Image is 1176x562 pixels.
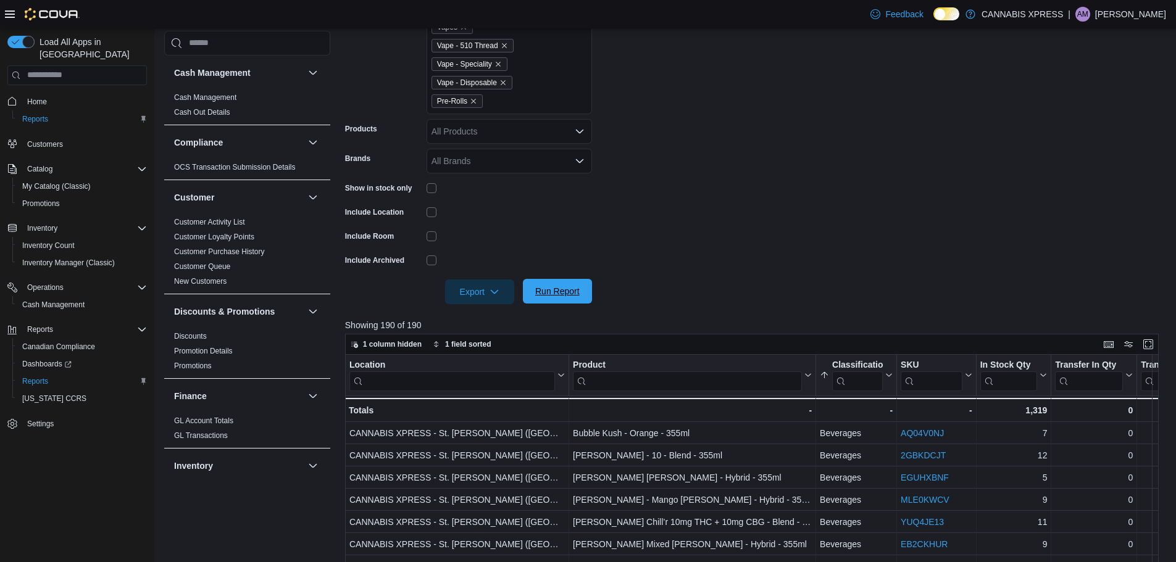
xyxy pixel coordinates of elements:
div: Product [573,359,802,391]
button: Cash Management [306,65,320,80]
button: Inventory [22,221,62,236]
div: Totals [349,403,565,418]
div: 9 [980,537,1048,552]
div: 0 [1055,492,1133,507]
button: Product [573,359,812,391]
button: [US_STATE] CCRS [12,390,152,407]
div: 9 [980,492,1048,507]
nav: Complex example [7,88,147,465]
button: Open list of options [575,126,585,136]
div: 1,319 [980,403,1048,418]
span: 1 column hidden [363,339,422,349]
div: Cash Management [164,90,330,125]
button: 1 column hidden [346,337,427,352]
button: Customer [306,190,320,205]
span: Settings [27,419,54,429]
a: GL Transactions [174,431,228,440]
span: Export [452,279,507,304]
div: 5 [980,470,1048,485]
span: Promotions [174,361,212,371]
label: Include Room [345,231,394,241]
span: Customer Loyalty Points [174,232,254,242]
button: Customers [2,135,152,153]
div: - [820,403,893,418]
a: EB2CKHUR [901,539,948,549]
span: Dashboards [22,359,72,369]
p: | [1068,7,1070,22]
div: 0 [1055,470,1133,485]
span: Inventory Count [22,241,75,250]
a: Promotions [17,196,65,211]
span: Pre-Rolls [432,94,483,108]
button: Reports [12,373,152,390]
div: Beverages [820,426,893,440]
span: Promotions [22,199,60,209]
a: MLE0KWCV [901,495,949,505]
label: Include Archived [345,255,404,265]
span: Inventory [27,223,57,233]
button: Discounts & Promotions [174,305,303,318]
p: [PERSON_NAME] [1095,7,1166,22]
span: Canadian Compliance [22,342,95,352]
div: Discounts & Promotions [164,329,330,378]
a: Canadian Compliance [17,339,100,354]
div: Customer [164,215,330,294]
span: Inventory [22,221,147,236]
button: Reports [22,322,58,337]
a: Cash Management [174,93,236,102]
span: Cash Management [17,297,147,312]
span: Dashboards [17,357,147,371]
button: Discounts & Promotions [306,304,320,319]
div: 7 [980,426,1048,440]
span: AM [1077,7,1088,22]
span: Reports [22,322,147,337]
a: Customers [22,137,68,152]
span: [US_STATE] CCRS [22,394,86,403]
label: Brands [345,154,370,163]
span: Customers [27,139,63,149]
button: Catalog [2,160,152,178]
div: Beverages [820,537,893,552]
button: Remove Pre-Rolls from selection in this group [470,97,477,105]
a: Customer Activity List [174,218,245,226]
a: Cash Out Details [174,108,230,117]
button: Classification [820,359,893,391]
h3: Compliance [174,136,223,149]
label: Show in stock only [345,183,412,193]
p: CANNABIS XPRESS [982,7,1063,22]
a: Customer Loyalty Points [174,233,254,241]
span: My Catalog (Classic) [17,179,147,194]
div: [PERSON_NAME] Chill’r 10mg THC + 10mg CBG - Blend - 355ml [573,514,812,529]
div: 12 [980,448,1048,463]
div: Classification [832,359,883,371]
div: CANNABIS XPRESS - St. [PERSON_NAME] ([GEOGRAPHIC_DATA]) [349,492,565,507]
a: Customer Queue [174,262,230,271]
div: Classification [832,359,883,391]
div: 11 [980,514,1048,529]
a: My Catalog (Classic) [17,179,96,194]
div: Beverages [820,514,893,529]
div: Transfer In Qty [1055,359,1123,371]
a: Home [22,94,52,109]
button: Reports [12,110,152,128]
button: Operations [2,279,152,296]
a: OCS Transaction Submission Details [174,163,296,171]
a: New Customers [174,277,227,286]
div: [PERSON_NAME] - Mango [PERSON_NAME] - Hybrid - 355ml [573,492,812,507]
h3: Cash Management [174,67,251,79]
button: Inventory Manager (Classic) [12,254,152,271]
h3: Discounts & Promotions [174,305,275,318]
span: Pre-Rolls [437,95,467,107]
button: Inventory Count [12,237,152,254]
a: Settings [22,416,59,431]
label: Include Location [345,207,404,217]
a: Reports [17,374,53,389]
span: Reports [17,374,147,389]
span: 1 field sorted [445,339,491,349]
input: Dark Mode [933,7,959,20]
span: GL Account Totals [174,416,233,426]
div: - [573,403,812,418]
div: 0 [1055,403,1133,418]
div: Finance [164,413,330,448]
div: 0 [1055,426,1133,440]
